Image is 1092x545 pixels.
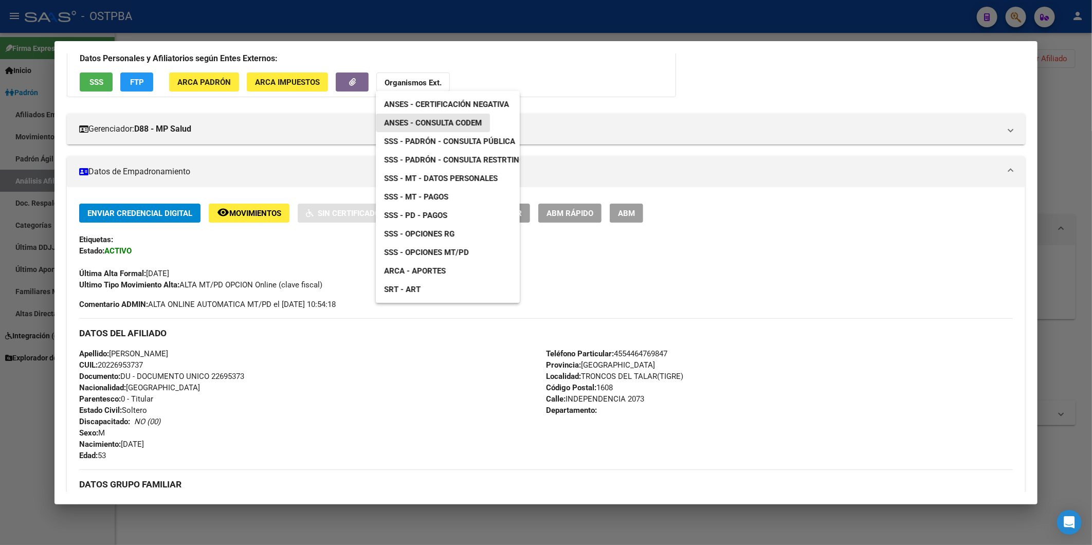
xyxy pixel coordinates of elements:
span: SSS - Opciones RG [384,229,454,239]
span: SSS - Padrón - Consulta Restrtingida [384,155,537,165]
span: SRT - ART [384,285,421,294]
span: SSS - PD - Pagos [384,211,447,220]
a: ANSES - Consulta CODEM [376,114,490,132]
div: Open Intercom Messenger [1057,510,1082,535]
a: SSS - PD - Pagos [376,206,456,225]
span: SSS - Opciones MT/PD [384,248,469,257]
span: SSS - MT - Pagos [384,192,448,202]
span: SSS - Padrón - Consulta Pública [384,137,515,146]
a: ANSES - Certificación Negativa [376,95,517,114]
a: SSS - Opciones RG [376,225,463,243]
span: ANSES - Certificación Negativa [384,100,509,109]
a: SSS - MT - Datos Personales [376,169,506,188]
a: SSS - MT - Pagos [376,188,457,206]
a: SSS - Padrón - Consulta Restrtingida [376,151,545,169]
a: ARCA - Aportes [376,262,454,280]
a: SSS - Padrón - Consulta Pública [376,132,523,151]
a: SSS - Opciones MT/PD [376,243,477,262]
span: ANSES - Consulta CODEM [384,118,482,128]
span: SSS - MT - Datos Personales [384,174,498,183]
span: ARCA - Aportes [384,266,446,276]
a: SRT - ART [376,280,520,299]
